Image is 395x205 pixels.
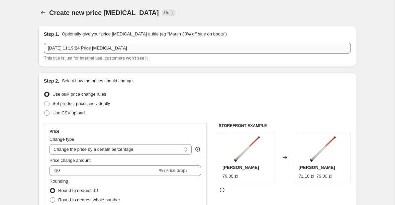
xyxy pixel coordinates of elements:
[53,92,106,97] span: Use bulk price change rules
[44,78,59,84] h2: Step 2.
[309,135,336,162] img: 3167_80x.jpg
[53,110,85,115] span: Use CSV upload
[316,173,332,180] strike: 79.00 zł
[38,8,48,17] button: Price change jobs
[58,197,120,202] span: Round to nearest whole number
[53,101,110,106] span: Set product prices individually
[50,158,91,163] span: Price change amount
[299,165,335,170] span: [PERSON_NAME]
[194,146,201,152] div: help
[44,43,351,54] input: 30% off holiday sale
[222,165,259,170] span: [PERSON_NAME]
[50,129,59,134] h3: Price
[164,10,173,15] span: Draft
[159,168,187,173] span: % (Price drop)
[299,173,314,180] div: 71.10 zł
[219,123,351,128] h6: STOREFRONT EXAMPLE
[222,173,238,180] div: 79.00 zł
[233,135,260,162] img: 3167_80x.jpg
[44,56,147,61] span: This title is just for internal use, customers won't see it
[62,31,227,37] p: Optionally give your price [MEDICAL_DATA] a title (eg "March 30% off sale on boots")
[49,9,159,16] span: Create new price [MEDICAL_DATA]
[44,31,59,37] h2: Step 1.
[50,179,68,184] span: Rounding
[50,137,74,142] span: Change type
[50,165,158,176] input: -15
[62,78,133,84] p: Select how the prices should change
[58,188,99,193] span: Round to nearest .01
